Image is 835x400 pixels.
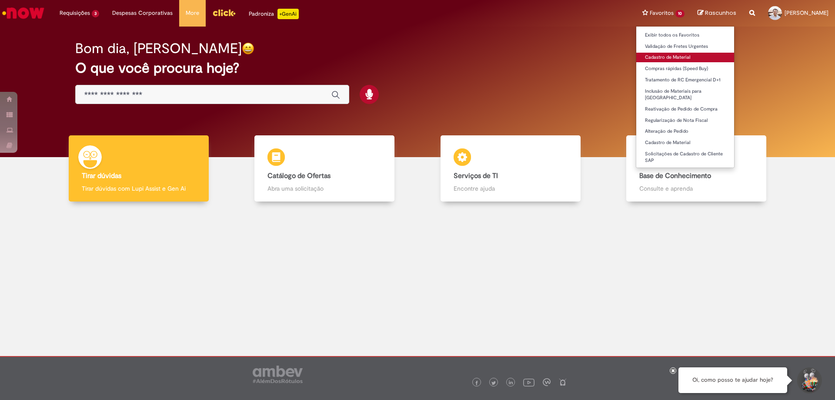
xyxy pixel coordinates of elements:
a: Validação de Fretes Urgentes [636,42,734,51]
b: Tirar dúvidas [82,171,121,180]
img: logo_footer_linkedin.png [509,380,513,386]
div: Oi, como posso te ajudar hoje? [678,367,787,393]
span: [PERSON_NAME] [785,9,828,17]
a: Regularização de Nota Fiscal [636,116,734,125]
span: Despesas Corporativas [112,9,173,17]
p: Abra uma solicitação [267,184,381,193]
a: Reativação de Pedido de Compra [636,104,734,114]
a: Cadastro de Material [636,138,734,148]
img: click_logo_yellow_360x200.png [212,6,236,19]
h2: O que você procura hoje? [75,61,760,76]
img: logo_footer_naosei.png [559,378,567,386]
a: Catálogo de Ofertas Abra uma solicitação [232,135,418,202]
b: Catálogo de Ofertas [267,171,331,180]
a: Base de Conhecimento Consulte e aprenda [604,135,790,202]
a: Rascunhos [698,9,736,17]
span: Rascunhos [705,9,736,17]
img: logo_footer_workplace.png [543,378,551,386]
p: +GenAi [277,9,299,19]
img: ServiceNow [1,4,46,22]
a: Tratamento de RC Emergencial D+1 [636,75,734,85]
p: Encontre ajuda [454,184,568,193]
span: 3 [92,10,99,17]
a: Cadastro de Material [636,53,734,62]
p: Tirar dúvidas com Lupi Assist e Gen Ai [82,184,196,193]
b: Base de Conhecimento [639,171,711,180]
button: Iniciar Conversa de Suporte [796,367,822,393]
span: Requisições [60,9,90,17]
a: Inclusão de Materiais para [GEOGRAPHIC_DATA] [636,87,734,103]
span: Favoritos [650,9,674,17]
img: logo_footer_ambev_rotulo_gray.png [253,366,303,383]
div: Padroniza [249,9,299,19]
b: Serviços de TI [454,171,498,180]
img: happy-face.png [242,42,254,55]
img: logo_footer_facebook.png [474,381,479,385]
a: Solicitações de Cadastro de Cliente SAP [636,149,734,165]
span: 10 [675,10,685,17]
a: Serviços de TI Encontre ajuda [417,135,604,202]
a: Exibir todos os Favoritos [636,30,734,40]
p: Consulte e aprenda [639,184,753,193]
img: logo_footer_twitter.png [491,381,496,385]
a: Alteração de Pedido [636,127,734,136]
img: logo_footer_youtube.png [523,376,534,388]
ul: Favoritos [636,26,735,168]
h2: Bom dia, [PERSON_NAME] [75,41,242,56]
a: Compras rápidas (Speed Buy) [636,64,734,74]
span: More [186,9,199,17]
a: Tirar dúvidas Tirar dúvidas com Lupi Assist e Gen Ai [46,135,232,202]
